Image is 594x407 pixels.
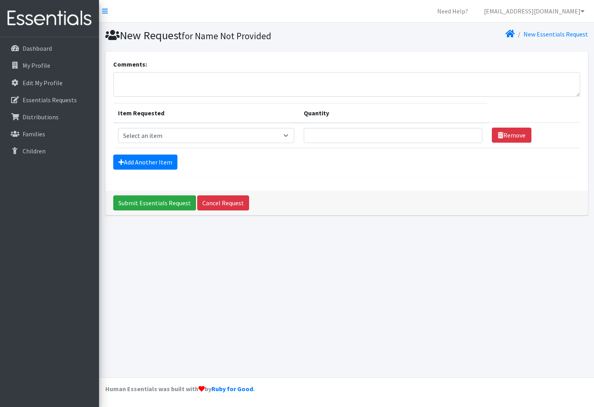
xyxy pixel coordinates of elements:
[113,103,299,123] th: Item Requested
[23,147,46,155] p: Children
[3,143,96,159] a: Children
[431,3,474,19] a: Need Help?
[3,126,96,142] a: Families
[524,30,588,38] a: New Essentials Request
[3,109,96,125] a: Distributions
[23,79,63,87] p: Edit My Profile
[23,61,50,69] p: My Profile
[211,385,253,393] a: Ruby for Good
[113,59,147,69] label: Comments:
[3,92,96,108] a: Essentials Requests
[3,75,96,91] a: Edit My Profile
[3,40,96,56] a: Dashboard
[105,385,255,393] strong: Human Essentials was built with by .
[23,96,77,104] p: Essentials Requests
[3,57,96,73] a: My Profile
[492,128,531,143] a: Remove
[105,29,344,42] h1: New Request
[299,103,487,123] th: Quantity
[23,44,52,52] p: Dashboard
[197,195,249,210] a: Cancel Request
[478,3,591,19] a: [EMAIL_ADDRESS][DOMAIN_NAME]
[3,5,96,32] img: HumanEssentials
[113,155,177,170] a: Add Another Item
[182,30,271,42] small: for Name Not Provided
[113,195,196,210] input: Submit Essentials Request
[23,130,45,138] p: Families
[23,113,59,121] p: Distributions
